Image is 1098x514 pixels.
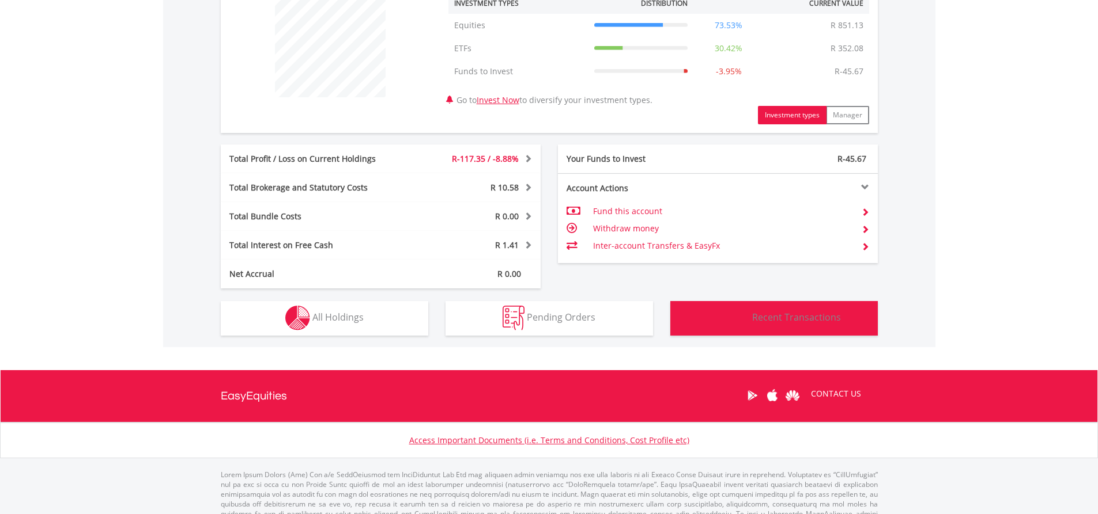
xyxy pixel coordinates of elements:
td: Withdraw money [593,220,852,237]
td: Inter-account Transfers & EasyFx [593,237,852,254]
td: -3.95% [693,60,764,83]
span: Recent Transactions [752,311,841,323]
a: Huawei [783,378,803,413]
span: R 0.00 [495,211,519,222]
td: R 851.13 [825,14,869,37]
img: holdings-wht.png [285,306,310,330]
td: Funds to Invest [448,60,588,83]
button: All Holdings [221,301,428,336]
td: 73.53% [693,14,764,37]
td: R-45.67 [829,60,869,83]
td: 30.42% [693,37,764,60]
a: Access Important Documents (i.e. Terms and Conditions, Cost Profile etc) [409,435,689,446]
td: Fund this account [593,203,852,220]
img: pending_instructions-wht.png [503,306,525,330]
div: Net Accrual [221,268,407,280]
div: Total Interest on Free Cash [221,239,407,251]
span: All Holdings [312,311,364,323]
td: R 352.08 [825,37,869,60]
button: Pending Orders [446,301,653,336]
div: Account Actions [558,182,718,194]
td: Equities [448,14,588,37]
div: Total Profit / Loss on Current Holdings [221,153,407,165]
button: Investment types [758,106,827,124]
div: Total Brokerage and Statutory Costs [221,182,407,193]
td: ETFs [448,37,588,60]
a: CONTACT US [803,378,869,410]
a: Invest Now [477,94,519,105]
span: Pending Orders [527,311,595,323]
button: Manager [826,106,869,124]
div: Total Bundle Costs [221,211,407,222]
img: transactions-zar-wht.png [707,306,750,331]
span: R 1.41 [495,239,519,250]
div: Your Funds to Invest [558,153,718,165]
button: Recent Transactions [670,301,878,336]
a: Google Play [742,378,763,413]
a: Apple [763,378,783,413]
span: R 0.00 [497,268,521,279]
span: R 10.58 [490,182,519,193]
a: EasyEquities [221,370,287,422]
span: R-117.35 / -8.88% [452,153,519,164]
span: R-45.67 [837,153,866,164]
